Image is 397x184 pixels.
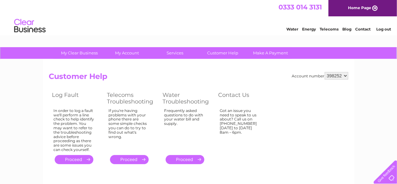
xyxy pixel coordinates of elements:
div: In order to log a fault we'll perform a line check to help identify the problem. You may want to ... [54,109,95,152]
th: Contact Us [215,90,270,107]
a: Water [286,27,298,31]
a: Log out [376,27,391,31]
a: Contact [355,27,371,31]
h2: Customer Help [49,72,348,84]
a: My Clear Business [53,47,105,59]
a: Blog [342,27,351,31]
div: If you're having problems with your phone there are some simple checks you can do to try to find ... [109,109,150,149]
a: . [166,155,204,164]
div: Frequently asked questions to do with your water bill and supply. [164,109,206,149]
a: Telecoms [320,27,339,31]
a: Services [149,47,201,59]
th: Log Fault [49,90,104,107]
a: Make A Payment [245,47,296,59]
a: Customer Help [197,47,249,59]
th: Water Troubleshooting [160,90,215,107]
img: logo.png [14,16,46,36]
a: . [55,155,93,164]
div: Account number [292,72,348,80]
th: Telecoms Troubleshooting [104,90,160,107]
div: Clear Business is a trading name of Verastar Limited (registered in [GEOGRAPHIC_DATA] No. 3667643... [50,3,347,31]
a: 0333 014 3131 [278,3,322,11]
a: Energy [302,27,316,31]
div: Got an issue you need to speak to us about? Call us on [PHONE_NUMBER] [DATE] to [DATE] 8am – 6pm. [220,109,261,149]
a: My Account [101,47,153,59]
a: . [110,155,149,164]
